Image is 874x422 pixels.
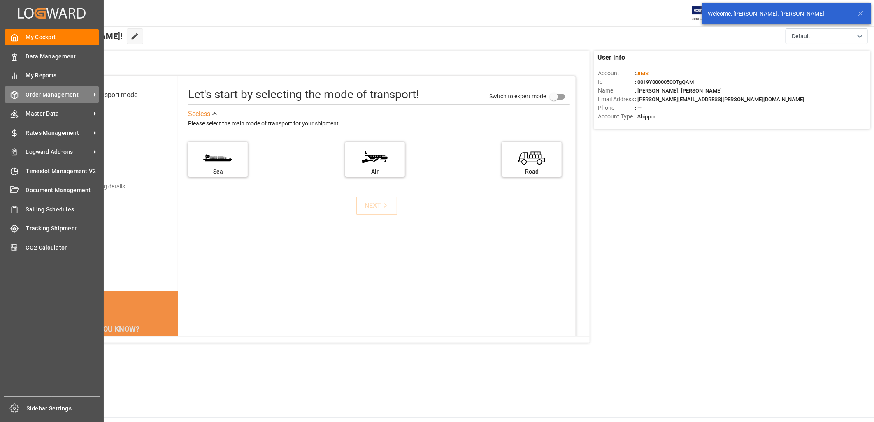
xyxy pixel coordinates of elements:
[26,52,100,61] span: Data Management
[26,129,91,137] span: Rates Management
[26,167,100,176] span: Timeslot Management V2
[598,69,635,78] span: Account
[506,167,558,176] div: Road
[635,114,655,120] span: : Shipper
[598,78,635,86] span: Id
[26,243,100,252] span: CO2 Calculator
[598,53,625,63] span: User Info
[26,224,100,233] span: Tracking Shipment
[26,90,91,99] span: Order Management
[792,32,810,41] span: Default
[635,88,722,94] span: : [PERSON_NAME]. [PERSON_NAME]
[26,148,91,156] span: Logward Add-ons
[489,93,546,100] span: Switch to expert mode
[708,9,849,18] div: Welcome, [PERSON_NAME]. [PERSON_NAME]
[5,48,99,64] a: Data Management
[5,182,99,198] a: Document Management
[26,205,100,214] span: Sailing Schedules
[46,320,179,337] div: DID YOU KNOW?
[192,167,244,176] div: Sea
[5,201,99,217] a: Sailing Schedules
[27,404,100,413] span: Sidebar Settings
[26,71,100,80] span: My Reports
[636,70,649,77] span: JIMS
[356,197,397,215] button: NEXT
[26,33,100,42] span: My Cockpit
[26,109,91,118] span: Master Data
[26,186,100,195] span: Document Management
[188,109,210,119] div: See less
[5,239,99,255] a: CO2 Calculator
[188,119,569,129] div: Please select the main mode of transport for your shipment.
[188,86,419,103] div: Let's start by selecting the mode of transport!
[598,86,635,95] span: Name
[5,163,99,179] a: Timeslot Management V2
[635,79,694,85] span: : 0019Y0000050OTgQAM
[5,29,99,45] a: My Cockpit
[5,67,99,83] a: My Reports
[692,6,721,21] img: Exertis%20JAM%20-%20Email%20Logo.jpg_1722504956.jpg
[5,220,99,237] a: Tracking Shipment
[598,112,635,121] span: Account Type
[598,95,635,104] span: Email Address
[74,90,137,100] div: Select transport mode
[365,201,390,211] div: NEXT
[74,182,125,191] div: Add shipping details
[349,167,401,176] div: Air
[786,28,868,44] button: open menu
[635,96,804,102] span: : [PERSON_NAME][EMAIL_ADDRESS][PERSON_NAME][DOMAIN_NAME]
[635,70,649,77] span: :
[635,105,642,111] span: : —
[598,104,635,112] span: Phone
[34,28,123,44] span: Hello [PERSON_NAME]!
